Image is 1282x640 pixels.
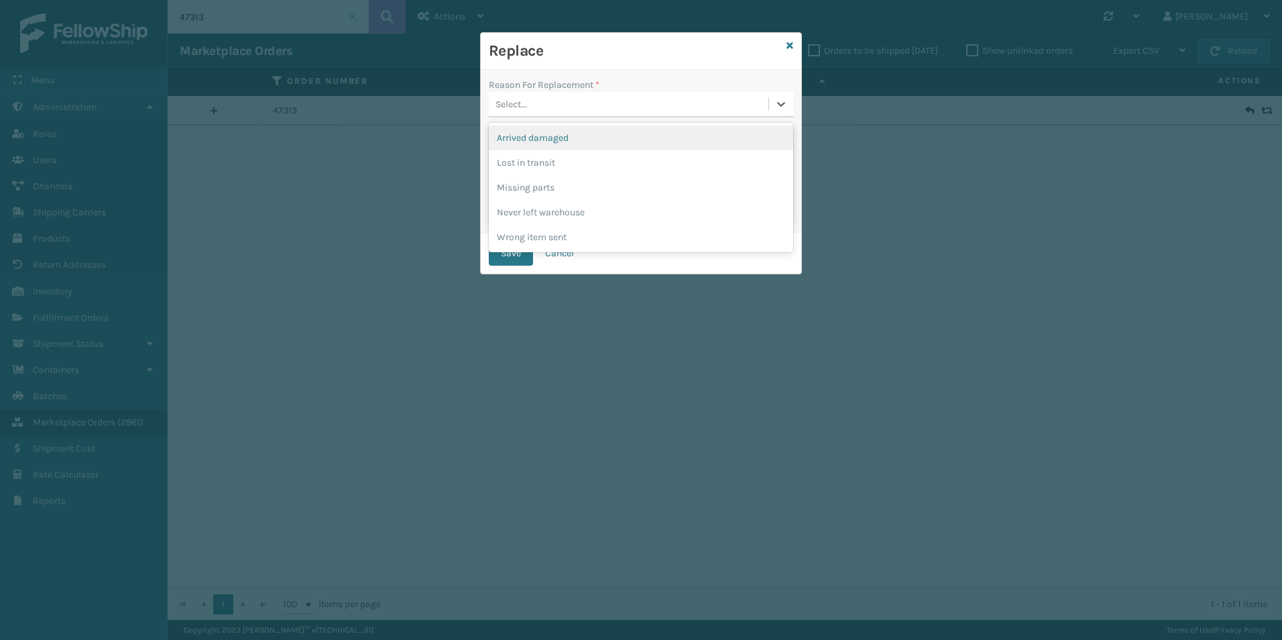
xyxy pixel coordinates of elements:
button: Save [489,242,533,266]
div: Never left warehouse [489,200,793,225]
div: Wrong item sent [489,225,793,250]
h3: Replace [489,41,781,61]
div: Arrived damaged [489,125,793,150]
div: Missing parts [489,175,793,200]
label: Reason For Replacement [489,78,599,92]
div: Lost in transit [489,150,793,175]
button: Cancel [533,242,586,266]
div: Select... [496,97,527,111]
